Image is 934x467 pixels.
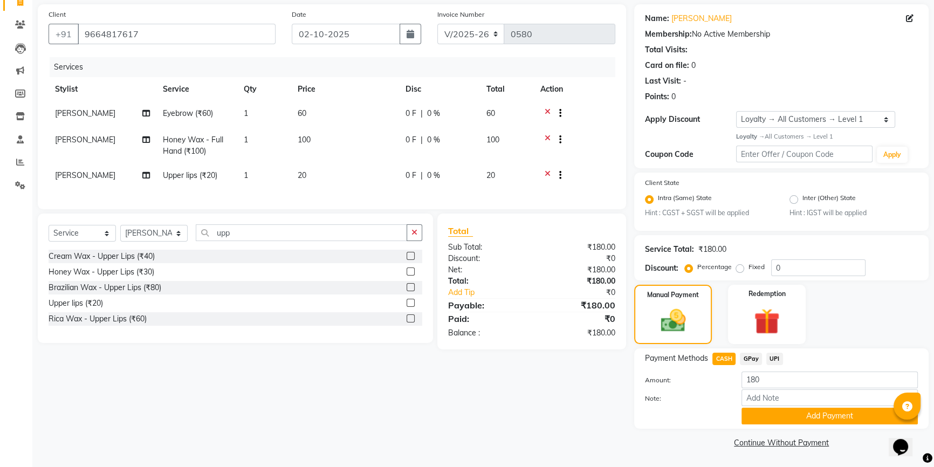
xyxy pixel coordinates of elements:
[486,170,495,180] span: 20
[637,394,733,403] label: Note:
[427,108,440,119] span: 0 %
[532,299,623,312] div: ₹180.00
[421,134,423,146] span: |
[49,266,154,278] div: Honey Wax - Upper Lips (₹30)
[298,135,311,145] span: 100
[547,287,623,298] div: ₹0
[196,224,407,241] input: Search or Scan
[741,389,918,406] input: Add Note
[645,114,736,125] div: Apply Discount
[697,262,732,272] label: Percentage
[802,193,856,206] label: Inter (Other) State
[645,13,669,24] div: Name:
[163,135,223,156] span: Honey Wax - Full Hand (₹100)
[645,29,918,40] div: No Active Membership
[645,178,679,188] label: Client State
[298,108,306,118] span: 60
[440,276,532,287] div: Total:
[244,135,248,145] span: 1
[645,44,688,56] div: Total Visits:
[298,170,306,180] span: 20
[671,91,676,102] div: 0
[156,77,237,101] th: Service
[712,353,736,365] span: CASH
[291,77,399,101] th: Price
[748,289,786,299] label: Redemption
[740,353,762,365] span: GPay
[691,60,696,71] div: 0
[877,147,908,163] button: Apply
[49,313,147,325] div: Rica Wax - Upper Lips (₹60)
[440,242,532,253] div: Sub Total:
[486,108,495,118] span: 60
[292,10,306,19] label: Date
[645,29,692,40] div: Membership:
[421,108,423,119] span: |
[645,91,669,102] div: Points:
[486,135,499,145] span: 100
[427,134,440,146] span: 0 %
[480,77,534,101] th: Total
[647,290,699,300] label: Manual Payment
[440,327,532,339] div: Balance :
[55,170,115,180] span: [PERSON_NAME]
[49,77,156,101] th: Stylist
[532,264,623,276] div: ₹180.00
[532,312,623,325] div: ₹0
[645,353,708,364] span: Payment Methods
[748,262,765,272] label: Fixed
[532,276,623,287] div: ₹180.00
[532,242,623,253] div: ₹180.00
[741,408,918,424] button: Add Payment
[645,75,681,87] div: Last Visit:
[645,60,689,71] div: Card on file:
[440,253,532,264] div: Discount:
[440,287,547,298] a: Add Tip
[437,10,484,19] label: Invoice Number
[889,424,923,456] iframe: chat widget
[406,170,416,181] span: 0 F
[653,306,693,335] img: _cash.svg
[736,133,765,140] strong: Loyalty →
[671,13,732,24] a: [PERSON_NAME]
[49,10,66,19] label: Client
[49,251,155,262] div: Cream Wax - Upper Lips (₹40)
[421,170,423,181] span: |
[658,193,712,206] label: Intra (Same) State
[244,170,248,180] span: 1
[237,77,291,101] th: Qty
[399,77,480,101] th: Disc
[736,146,873,162] input: Enter Offer / Coupon Code
[406,134,416,146] span: 0 F
[78,24,276,44] input: Search by Name/Mobile/Email/Code
[49,298,103,309] div: Upper lips (₹20)
[50,57,623,77] div: Services
[645,244,694,255] div: Service Total:
[698,244,726,255] div: ₹180.00
[532,253,623,264] div: ₹0
[440,299,532,312] div: Payable:
[163,108,213,118] span: Eyebrow (₹60)
[746,305,788,338] img: _gift.svg
[448,225,473,237] span: Total
[163,170,217,180] span: Upper lips (₹20)
[532,327,623,339] div: ₹180.00
[534,77,615,101] th: Action
[440,264,532,276] div: Net:
[49,24,79,44] button: +91
[244,108,248,118] span: 1
[440,312,532,325] div: Paid:
[55,135,115,145] span: [PERSON_NAME]
[637,375,733,385] label: Amount:
[636,437,926,449] a: Continue Without Payment
[49,282,161,293] div: Brazilian Wax - Upper Lips (₹80)
[736,132,918,141] div: All Customers → Level 1
[427,170,440,181] span: 0 %
[683,75,686,87] div: -
[789,208,918,218] small: Hint : IGST will be applied
[741,372,918,388] input: Amount
[406,108,416,119] span: 0 F
[55,108,115,118] span: [PERSON_NAME]
[766,353,783,365] span: UPI
[645,208,773,218] small: Hint : CGST + SGST will be applied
